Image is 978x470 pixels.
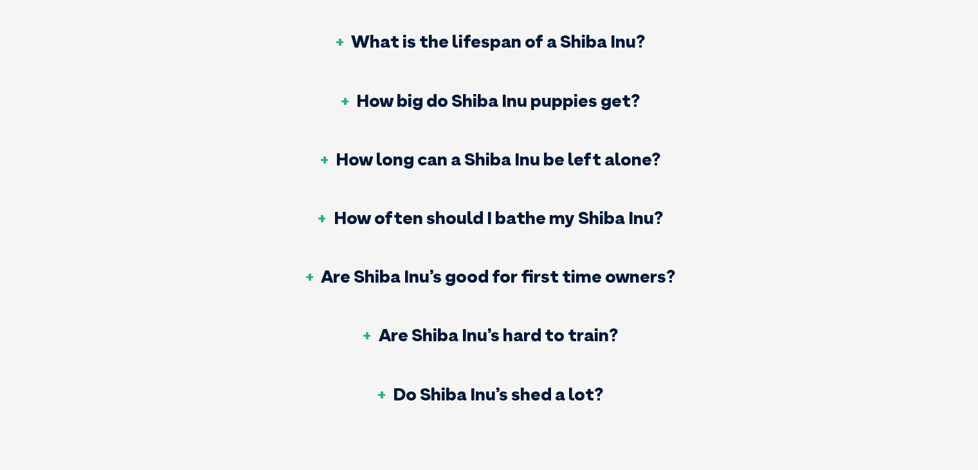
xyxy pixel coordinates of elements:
[318,150,660,168] h3: How long can a Shiba Inu be left alone?
[333,32,645,50] h3: What is the lifespan of a Shiba Inu?
[303,267,675,285] h3: Are Shiba Inu’s good for first time owners?
[316,209,663,227] h3: How often should I bathe my Shiba Inu?
[375,385,603,403] h3: Do Shiba Inu’s shed a lot?
[361,326,618,344] h3: Are Shiba Inu’s hard to train?
[338,91,640,109] h3: How big do Shiba Inu puppies get?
